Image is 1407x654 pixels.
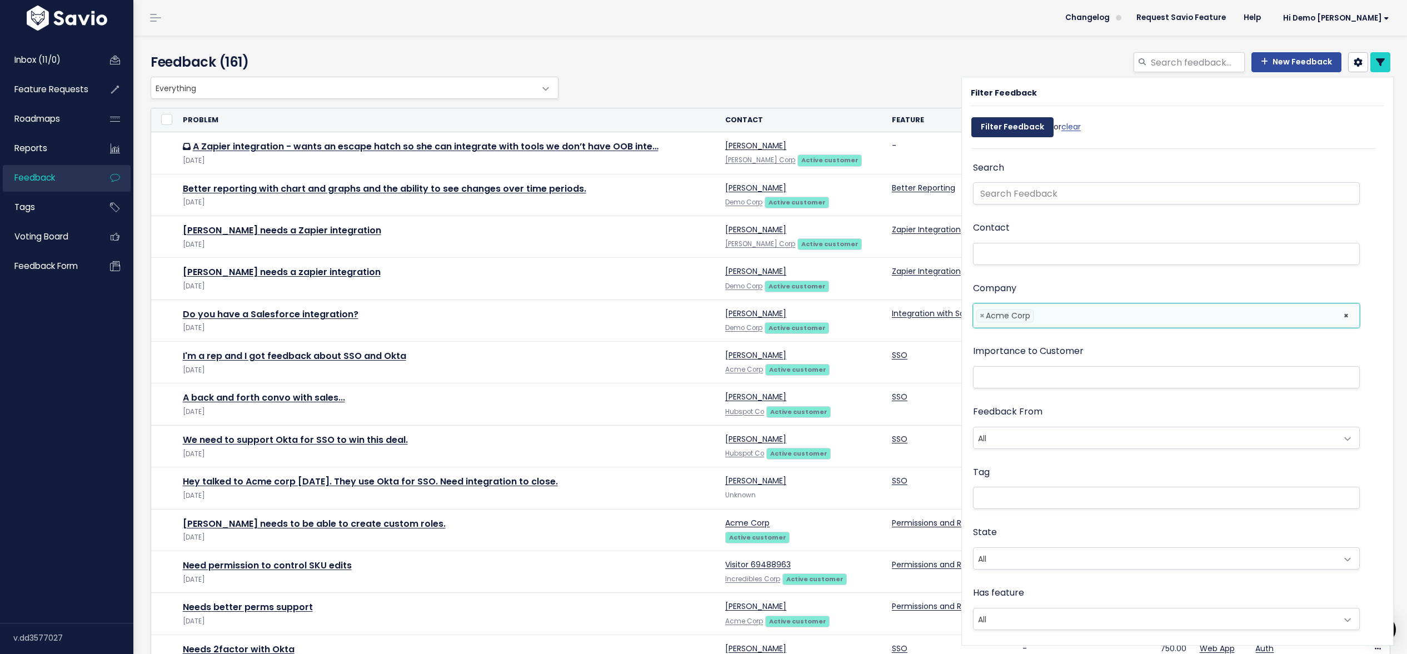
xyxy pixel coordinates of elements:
strong: Active customer [769,365,826,374]
a: Hey talked to Acme corp [DATE]. They use Okta for SSO. Need integration to close. [183,475,558,488]
span: Everything [151,77,536,98]
a: Feedback form [3,253,92,279]
strong: Active customer [729,533,786,542]
div: [DATE] [183,616,712,627]
a: Permissions and Roles 2.0 [892,517,990,528]
label: Company [973,281,1016,297]
div: [DATE] [183,239,712,251]
a: Active customer [782,573,847,584]
div: [DATE] [183,197,712,208]
div: [DATE] [183,322,712,334]
a: Permissions and Roles 2.0 [892,559,990,570]
span: Feedback [14,172,55,183]
span: All [973,547,1360,570]
a: Roadmaps [3,106,92,132]
a: SSO [892,475,907,486]
th: Contact [719,108,885,132]
strong: Filter Feedback [971,87,1037,98]
strong: Active customer [770,449,827,458]
a: [PERSON_NAME] [725,350,786,361]
a: Web App [1200,643,1235,654]
a: Visitor 69488963 [725,559,791,570]
span: All [974,608,1337,630]
a: Integration with Salesforce [892,308,996,319]
a: Hubspot Co [725,407,764,416]
strong: Active customer [769,323,826,332]
input: Search feedback... [1150,52,1245,72]
span: Tags [14,201,35,213]
a: Active customer [765,196,829,207]
a: Acme Corp [725,517,770,528]
span: Hi Demo [PERSON_NAME] [1283,14,1389,22]
a: A Zapier integration - wants an escape hatch so she can integrate with tools we don’t have OOB inte… [193,140,658,153]
span: Everything [151,77,558,99]
a: [PERSON_NAME] [725,391,786,402]
h4: Feedback (161) [151,52,553,72]
a: Acme Corp [725,365,763,374]
a: Feedback [3,165,92,191]
strong: Active customer [801,239,859,248]
a: SSO [892,391,907,402]
a: SSO [892,350,907,361]
strong: Active customer [769,282,826,291]
div: [DATE] [183,532,712,543]
strong: Active customer [786,575,844,583]
a: [PERSON_NAME] [725,224,786,235]
strong: Active customer [769,617,826,626]
span: × [980,310,985,322]
a: Do you have a Salesforce integration? [183,308,358,321]
div: [DATE] [183,574,712,586]
a: Active customer [797,154,862,165]
a: Hi Demo [PERSON_NAME] [1270,9,1398,27]
label: Importance to Customer [973,343,1084,360]
a: Help [1235,9,1270,26]
a: [PERSON_NAME] needs a zapier integration [183,266,381,278]
a: Demo Corp [725,323,762,332]
div: [DATE] [183,406,712,418]
a: Active customer [725,531,790,542]
a: We need to support Okta for SSO to win this deal. [183,433,408,446]
label: Tag [973,465,990,481]
a: Hubspot Co [725,449,764,458]
a: Request Savio Feature [1127,9,1235,26]
a: Demo Corp [725,198,762,207]
td: - [885,132,1016,174]
a: [PERSON_NAME] [725,433,786,445]
a: Incredibles Corp [725,575,780,583]
div: [DATE] [183,490,712,502]
a: Active customer [766,447,831,458]
span: Reports [14,142,47,154]
span: Unknown [725,491,756,500]
div: v.dd3577027 [13,623,133,652]
a: [PERSON_NAME] needs to be able to create custom roles. [183,517,446,530]
a: [PERSON_NAME] Corp [725,239,795,248]
a: Active customer [765,363,830,375]
a: I'm a rep and I got feedback about SSO and Okta [183,350,406,362]
span: All [974,427,1337,448]
label: Contact [973,220,1010,236]
span: Voting Board [14,231,68,242]
a: Voting Board [3,224,92,249]
a: Feature Requests [3,77,92,102]
strong: Active customer [770,407,827,416]
a: Need permission to control SKU edits [183,559,352,572]
span: Roadmaps [14,113,60,124]
a: Reports [3,136,92,161]
a: Zapier Integration [892,224,961,235]
div: or [971,112,1081,148]
a: [PERSON_NAME] [725,266,786,277]
a: [PERSON_NAME] [725,182,786,193]
span: Feedback form [14,260,78,272]
th: Problem [176,108,719,132]
input: Filter Feedback [971,117,1054,137]
span: × [1343,304,1349,327]
span: Changelog [1065,14,1110,22]
a: Inbox (11/0) [3,47,92,73]
a: [PERSON_NAME] Corp [725,156,795,164]
a: Auth [1255,643,1274,654]
a: SSO [892,643,907,654]
label: Search [973,160,1004,176]
a: Tags [3,194,92,220]
input: Search Feedback [973,182,1360,204]
a: Zapier Integration [892,266,961,277]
